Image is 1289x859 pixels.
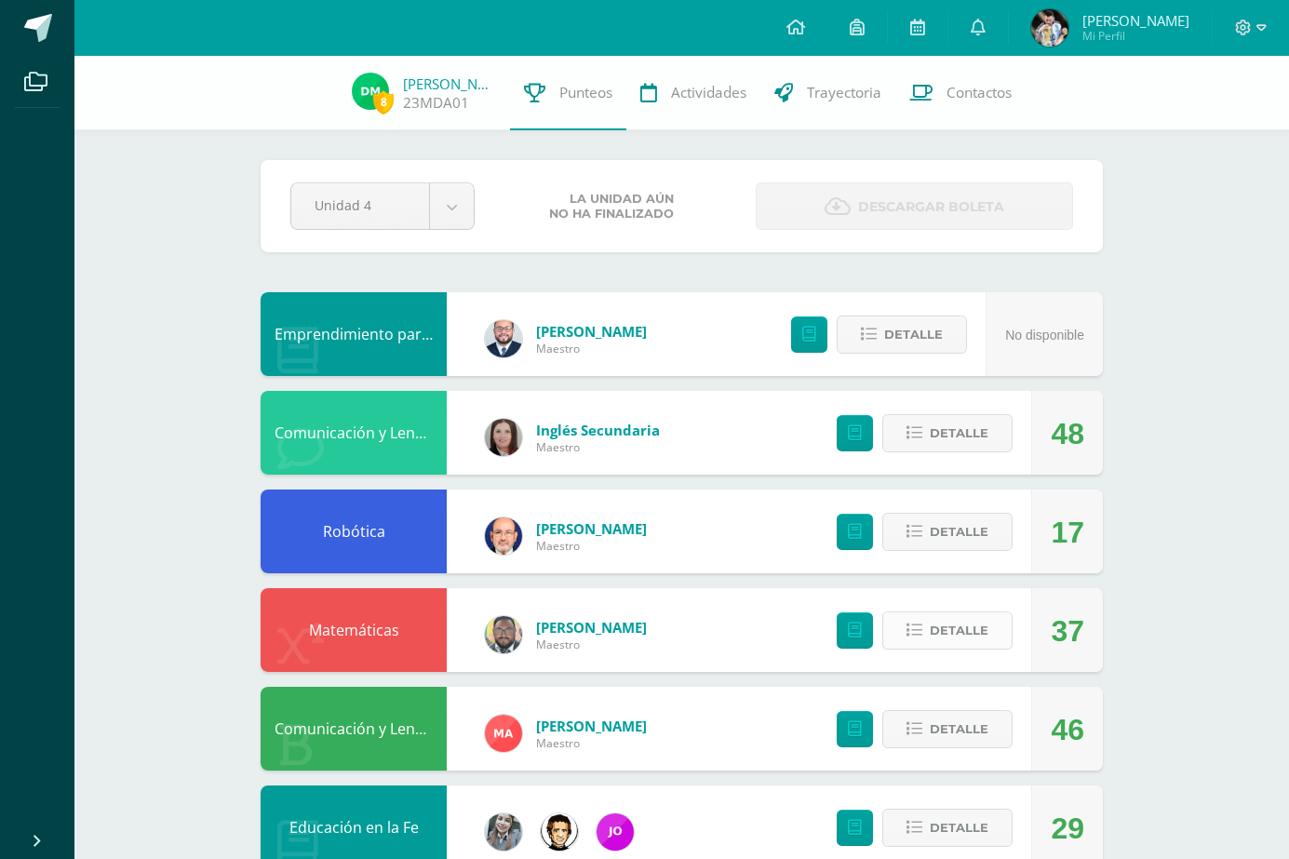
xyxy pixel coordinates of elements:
[352,73,389,110] img: ee4cff8edc7560f86d5efa7cd81a43ae.png
[261,391,447,475] div: Comunicación y Lenguaje, Idioma Extranjero Inglés
[403,93,469,113] a: 23MDA01
[930,515,988,549] span: Detalle
[315,183,406,227] span: Unidad 4
[930,416,988,450] span: Detalle
[536,421,660,439] span: Inglés Secundaria
[1082,28,1189,44] span: Mi Perfil
[261,490,447,573] div: Robótica
[536,618,647,637] span: [PERSON_NAME]
[559,83,612,102] span: Punteos
[882,710,1013,748] button: Detalle
[261,687,447,771] div: Comunicación y Lenguaje, Idioma Español
[807,83,881,102] span: Trayectoria
[536,519,647,538] span: [PERSON_NAME]
[536,341,647,356] span: Maestro
[1031,9,1068,47] img: afaf31fb24b47a4519f6e7e13dac0acf.png
[882,414,1013,452] button: Detalle
[1082,11,1189,30] span: [PERSON_NAME]
[291,183,474,229] a: Unidad 4
[536,735,647,751] span: Maestro
[1051,688,1084,772] div: 46
[510,56,626,130] a: Punteos
[930,811,988,845] span: Detalle
[485,616,522,653] img: 712781701cd376c1a616437b5c60ae46.png
[261,588,447,672] div: Matemáticas
[485,715,522,752] img: 0fd6451cf16eae051bb176b5d8bc5f11.png
[261,292,447,376] div: Emprendimiento para la Productividad
[837,315,967,354] button: Detalle
[536,439,660,455] span: Maestro
[1051,392,1084,476] div: 48
[536,717,647,735] span: [PERSON_NAME]
[930,613,988,648] span: Detalle
[536,322,647,341] span: [PERSON_NAME]
[541,813,578,851] img: 3c6982f7dfb72f48fca5b3f49e2de08c.png
[895,56,1026,130] a: Contactos
[597,813,634,851] img: 6614adf7432e56e5c9e182f11abb21f1.png
[485,419,522,456] img: 8af0450cf43d44e38c4a1497329761f3.png
[536,538,647,554] span: Maestro
[930,712,988,746] span: Detalle
[485,517,522,555] img: 6b7a2a75a6c7e6282b1a1fdce061224c.png
[1005,328,1084,342] span: No disponible
[884,317,943,352] span: Detalle
[485,320,522,357] img: eaa624bfc361f5d4e8a554d75d1a3cf6.png
[882,513,1013,551] button: Detalle
[536,637,647,652] span: Maestro
[882,611,1013,650] button: Detalle
[403,74,496,93] a: [PERSON_NAME]
[485,813,522,851] img: cba4c69ace659ae4cf02a5761d9a2473.png
[549,192,674,221] span: La unidad aún no ha finalizado
[947,83,1012,102] span: Contactos
[671,83,746,102] span: Actividades
[882,809,1013,847] button: Detalle
[626,56,760,130] a: Actividades
[373,90,394,114] span: 8
[760,56,895,130] a: Trayectoria
[1051,490,1084,574] div: 17
[1051,589,1084,673] div: 37
[858,184,1004,230] span: Descargar boleta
